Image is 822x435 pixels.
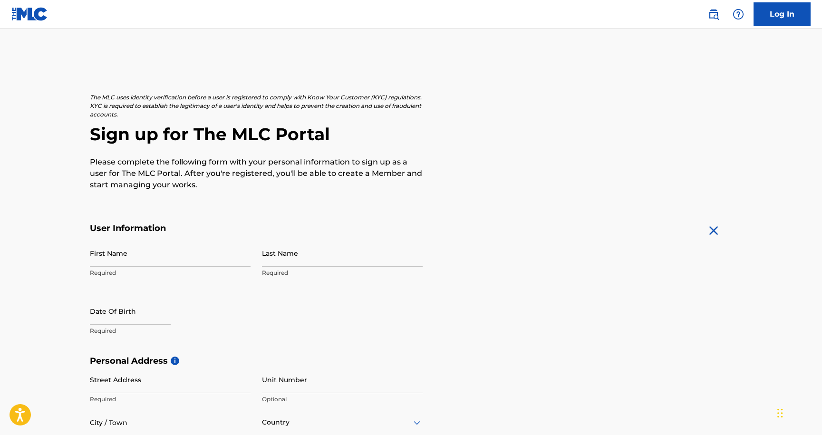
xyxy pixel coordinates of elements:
[733,9,744,20] img: help
[90,223,423,234] h5: User Information
[90,124,733,145] h2: Sign up for The MLC Portal
[754,2,811,26] a: Log In
[90,327,251,335] p: Required
[90,395,251,404] p: Required
[11,7,48,21] img: MLC Logo
[90,269,251,277] p: Required
[774,389,822,435] iframe: Chat Widget
[729,5,748,24] div: Help
[706,223,721,238] img: close
[708,9,719,20] img: search
[262,395,423,404] p: Optional
[171,357,179,365] span: i
[777,399,783,427] div: Drag
[704,5,723,24] a: Public Search
[262,269,423,277] p: Required
[90,356,733,367] h5: Personal Address
[90,156,423,191] p: Please complete the following form with your personal information to sign up as a user for The ML...
[90,93,423,119] p: The MLC uses identity verification before a user is registered to comply with Know Your Customer ...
